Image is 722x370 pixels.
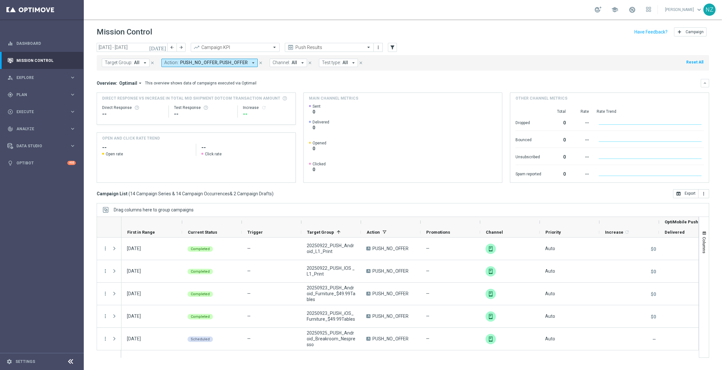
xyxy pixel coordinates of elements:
span: keyboard_arrow_down [696,6,703,13]
i: arrow_drop_down [300,60,305,66]
h4: OPEN AND CLICK RATE TREND [102,135,160,141]
span: A [366,337,371,341]
span: 0 [313,125,329,131]
span: Calculate column [623,229,630,236]
div: Press SPACE to select this row. [97,238,121,260]
div: Analyze [7,126,70,132]
span: Delivered [665,230,685,235]
span: A [366,292,371,296]
button: close [258,59,264,66]
span: Opened [313,141,326,146]
span: — [247,336,251,341]
button: lightbulb Optibot +10 [7,161,76,166]
span: — [426,313,429,319]
span: & [230,191,233,196]
span: PUSH_NO_OFFER [372,268,409,274]
div: This overview shows data of campaigns executed via Optimail [145,80,256,86]
div: Total [549,109,566,114]
button: [DATE] [148,43,168,53]
div: person_search Explore keyboard_arrow_right [7,75,76,80]
span: — [652,337,656,342]
img: OptiMobile Push [486,311,496,322]
img: Web Push Notifications [486,244,496,254]
div: Web Push Notifications [486,334,496,344]
p: $0 [651,269,656,275]
div: Rate Trend [597,109,704,114]
button: Reset All [686,59,704,66]
i: filter_alt [390,44,395,50]
span: — [426,268,429,274]
div: Press SPACE to select this row. [97,305,121,328]
button: track_changes Analyze keyboard_arrow_right [7,126,76,131]
span: Plan [16,93,70,97]
i: more_vert [102,268,108,274]
button: gps_fixed Plan keyboard_arrow_right [7,92,76,97]
div: Optibot [7,154,76,171]
span: PUSH_NO_OFFER [372,336,409,342]
h2: -- [201,144,290,151]
i: settings [6,359,12,365]
button: play_circle_outline Execute keyboard_arrow_right [7,109,76,114]
i: refresh [624,229,630,235]
button: close [149,59,155,66]
span: Promotions [426,230,450,235]
span: Channel: [273,60,290,65]
span: Auto [545,268,555,274]
i: gps_fixed [7,92,13,98]
span: PUSH_NO_OFFER [372,291,409,297]
img: Web Push Notifications [486,289,496,299]
span: Increase [605,230,623,235]
span: Test type: [322,60,341,65]
div: 23 Sep 2025, Tuesday [127,313,141,319]
span: 20250923_PUSH_iOS_Furniture_$49.99Tables [307,310,355,322]
span: Sent [313,104,321,109]
span: PUSH_NO_OFFER [372,246,409,251]
span: Completed [191,269,210,274]
a: Dashboard [16,35,76,52]
span: ) [272,191,274,197]
colored-tag: Completed [188,291,213,297]
div: 25 Sep 2025, Thursday [127,336,141,342]
div: Spam reported [515,168,541,179]
span: First in Range [127,230,155,235]
i: refresh [261,105,266,110]
h4: Other channel metrics [515,95,567,101]
span: Optimail [119,80,137,86]
button: add Campaign [674,27,707,36]
span: OptiMobile Push [665,219,698,224]
div: Plan [7,92,70,98]
span: 0 [313,167,326,172]
div: 23 Sep 2025, Tuesday [127,291,141,297]
div: Dropped [515,117,541,127]
i: preview [287,44,294,51]
div: -- [573,151,589,161]
span: Columns [702,237,707,253]
span: 20250923_PUSH_Android_Furniture_$49.99Tables [307,285,355,302]
span: ( [129,191,130,197]
div: 0 [549,151,566,161]
div: Dashboard [7,35,76,52]
span: Trigger [247,230,263,235]
button: more_vert [102,336,108,342]
span: Clicked [313,161,326,167]
div: NZ [703,4,716,16]
div: Direct Response [102,105,163,110]
i: [DATE] [149,44,167,50]
div: -- [573,168,589,179]
span: Click rate [205,151,222,157]
button: more_vert [698,189,709,198]
img: OptiMobile Push [486,266,496,277]
i: add [677,29,682,34]
span: — [247,314,251,319]
span: Direct Response VS Increase In Total Mid Shipment Dotcom Transaction Amount [102,95,280,101]
i: keyboard_arrow_down [703,81,707,85]
div: 22 Sep 2025, Monday [127,246,141,251]
div: Rate [573,109,589,114]
i: track_changes [7,126,13,132]
span: Target Group: [105,60,132,65]
h2: -- [102,144,191,151]
i: close [308,61,312,65]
